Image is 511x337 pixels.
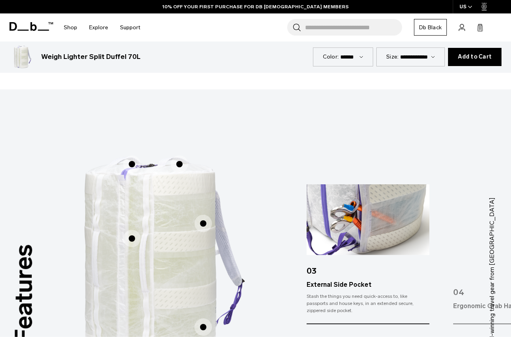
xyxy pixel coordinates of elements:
a: Db Black [414,19,447,36]
div: 03 [307,255,429,280]
div: 3 / 5 [307,184,429,324]
a: Shop [64,13,77,42]
a: Explore [89,13,108,42]
span: Add to Cart [458,54,492,60]
label: Color: [323,53,339,61]
img: Weigh_Lighter_Split_Duffel_70L_1.png [10,44,35,70]
div: Stash the things you need quick-access to, like passports and house keys, in an extended secure, ... [307,293,429,314]
a: Support [120,13,140,42]
button: Add to Cart [448,48,501,66]
nav: Main Navigation [58,13,146,42]
h3: Weigh Lighter Split Duffel 70L [41,52,141,62]
a: 10% OFF YOUR FIRST PURCHASE FOR DB [DEMOGRAPHIC_DATA] MEMBERS [162,3,349,10]
div: External Side Pocket [307,280,429,290]
label: Size: [386,53,399,61]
